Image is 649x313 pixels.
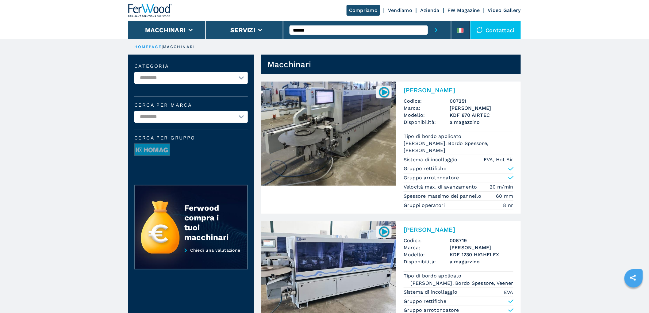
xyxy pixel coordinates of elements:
[261,82,396,186] img: Bordatrice Singola BRANDT KDF 870 AIRTEC
[388,7,412,13] a: Vendiamo
[134,64,248,69] label: Categoria
[404,226,513,233] h2: [PERSON_NAME]
[450,105,513,112] h3: [PERSON_NAME]
[450,119,513,126] span: a magazzino
[404,119,450,126] span: Disponibilità:
[404,273,463,279] p: Tipo di bordo applicato
[404,237,450,244] span: Codice:
[347,5,380,16] a: Compriamo
[404,105,450,112] span: Marca:
[404,193,483,200] p: Spessore massimo del pannello
[404,298,446,305] p: Gruppo rettifiche
[184,203,235,242] div: Ferwood compra i tuoi macchinari
[134,136,248,140] span: Cerca per Gruppo
[470,21,521,39] div: Contattaci
[404,86,513,94] h2: [PERSON_NAME]
[404,140,513,154] em: [PERSON_NAME], Bordo Spessore, [PERSON_NAME]
[496,193,513,200] em: 60 mm
[623,285,644,308] iframe: Chat
[411,280,513,287] em: [PERSON_NAME], Bordo Spessore, Veener
[134,103,248,108] label: Cerca per marca
[420,7,440,13] a: Azienda
[447,7,480,13] a: FW Magazine
[230,26,255,34] button: Servizi
[163,44,195,50] p: macchinari
[477,27,483,33] img: Contattaci
[450,258,513,265] span: a magazzino
[404,165,446,172] p: Gruppo rettifiche
[404,112,450,119] span: Modello:
[404,133,463,140] p: Tipo di bordo applicato
[134,248,248,270] a: Chiedi una valutazione
[488,7,521,13] a: Video Gallery
[450,97,513,105] h3: 007251
[162,44,163,49] span: |
[450,112,513,119] h3: KDF 870 AIRTEC
[404,251,450,258] span: Modello:
[404,97,450,105] span: Codice:
[404,174,459,181] p: Gruppo arrotondatore
[404,258,450,265] span: Disponibilità:
[450,237,513,244] h3: 006719
[484,156,513,163] em: EVA, Hot Air
[128,4,172,17] img: Ferwood
[145,26,186,34] button: Macchinari
[134,44,162,49] a: HOMEPAGE
[378,86,390,98] img: 007251
[404,244,450,251] span: Marca:
[267,59,311,69] h1: Macchinari
[404,289,459,296] p: Sistema di incollaggio
[135,144,170,156] img: image
[261,82,521,214] a: Bordatrice Singola BRANDT KDF 870 AIRTEC007251[PERSON_NAME]Codice:007251Marca:[PERSON_NAME]Modell...
[450,244,513,251] h3: [PERSON_NAME]
[450,251,513,258] h3: KDF 1230 HIGHFLEX
[404,202,447,209] p: Gruppi operatori
[490,183,513,190] em: 20 m/min
[504,289,513,296] em: EVA
[378,226,390,238] img: 006719
[404,156,459,163] p: Sistema di incollaggio
[503,202,513,209] em: 8 nr
[625,270,641,285] a: sharethis
[404,184,479,190] p: Velocità max. di avanzamento
[428,21,445,39] button: submit-button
